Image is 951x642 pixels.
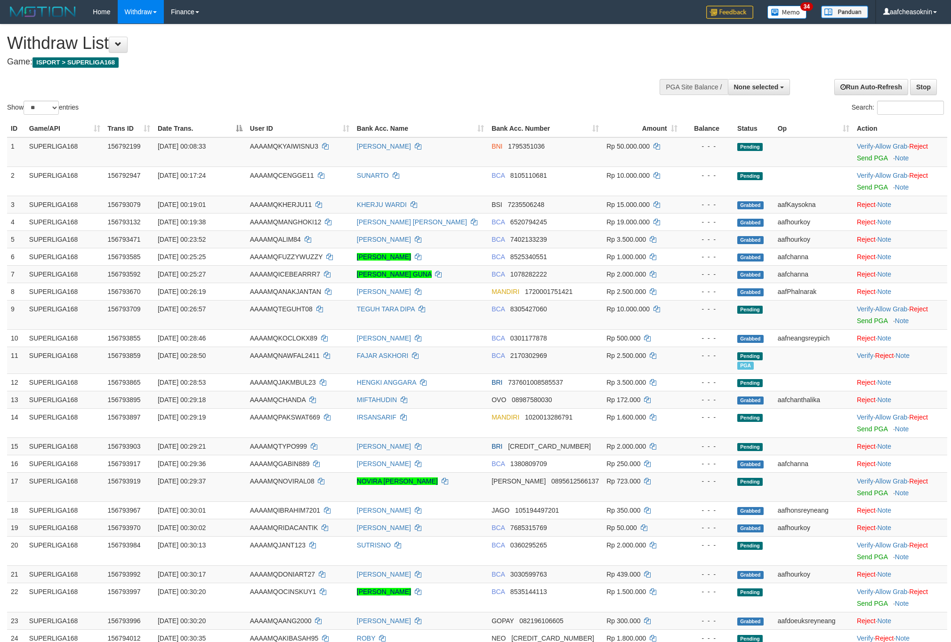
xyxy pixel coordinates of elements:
span: MANDIRI [492,288,519,295]
a: Reject [857,617,876,625]
td: 8 [7,283,25,300]
span: Copy 1078282222 to clipboard [510,270,547,278]
td: aafhourkoy [774,230,853,248]
span: Copy 7402133239 to clipboard [510,236,547,243]
td: SUPERLIGA168 [25,373,104,391]
span: 156793585 [108,253,141,261]
div: - - - [685,304,730,314]
span: [DATE] 00:25:27 [158,270,206,278]
td: SUPERLIGA168 [25,166,104,196]
a: Reject [857,270,876,278]
div: - - - [685,412,730,422]
a: Reject [857,396,876,404]
span: Pending [737,172,763,180]
span: 156793592 [108,270,141,278]
span: Rp 2.500.000 [606,288,646,295]
span: Grabbed [737,219,764,227]
span: AAAAMQKYAIWISNU3 [250,143,318,150]
a: Note [877,288,891,295]
span: Grabbed [737,236,764,244]
div: - - - [685,351,730,360]
span: [DATE] 00:28:53 [158,379,206,386]
span: Pending [737,306,763,314]
span: Pending [737,352,763,360]
th: Amount: activate to sort column ascending [603,120,681,137]
span: Pending [737,143,763,151]
a: Reject [857,507,876,514]
td: · [853,265,947,283]
span: BSI [492,201,502,208]
a: Note [895,553,909,561]
span: Pending [737,379,763,387]
span: Rp 10.000.000 [606,172,650,179]
a: Verify [857,172,873,179]
a: Note [877,396,891,404]
div: - - - [685,217,730,227]
a: Send PGA [857,489,887,497]
span: Copy 0301177878 to clipboard [510,334,547,342]
a: [PERSON_NAME] [357,617,411,625]
a: Verify [857,352,873,359]
span: BCA [492,172,505,179]
span: Rp 3.500.000 [606,379,646,386]
td: · · [853,166,947,196]
span: 156793903 [108,443,141,450]
span: Copy 2170302969 to clipboard [510,352,547,359]
span: 156793670 [108,288,141,295]
span: AAAAMQMANGHOKI12 [250,218,322,226]
td: · [853,230,947,248]
a: Reject [909,305,928,313]
a: [PERSON_NAME] [357,334,411,342]
h4: Game: [7,57,625,67]
th: Balance [681,120,733,137]
a: [PERSON_NAME] [PERSON_NAME] [357,218,467,226]
td: aafchanna [774,248,853,265]
th: Op: activate to sort column ascending [774,120,853,137]
a: Reject [909,588,928,595]
th: User ID: activate to sort column ascending [246,120,353,137]
th: ID [7,120,25,137]
a: Note [877,443,891,450]
span: [DATE] 00:25:25 [158,253,206,261]
span: Rp 1.600.000 [606,413,646,421]
td: 6 [7,248,25,265]
img: Feedback.jpg [706,6,753,19]
a: [PERSON_NAME] [357,288,411,295]
span: 156793709 [108,305,141,313]
td: 10 [7,329,25,347]
td: 2 [7,166,25,196]
a: KHERJU WARDI [357,201,407,208]
a: Note [877,571,891,578]
td: 5 [7,230,25,248]
a: Note [895,352,910,359]
td: SUPERLIGA168 [25,329,104,347]
span: [DATE] 00:29:19 [158,413,206,421]
a: SUNARTO [357,172,389,179]
a: [PERSON_NAME] [357,460,411,468]
a: Send PGA [857,425,887,433]
a: Note [877,507,891,514]
a: Note [895,425,909,433]
a: Note [895,183,909,191]
span: BRI [492,443,502,450]
td: 7 [7,265,25,283]
td: SUPERLIGA168 [25,437,104,455]
span: AAAAMQKOCLOKX89 [250,334,317,342]
span: AAAAMQTEGUHT08 [250,305,313,313]
span: [DATE] 00:29:21 [158,443,206,450]
span: Copy 1020013286791 to clipboard [525,413,572,421]
td: SUPERLIGA168 [25,391,104,408]
span: Rp 2.000.000 [606,270,646,278]
span: AAAAMQANAKJANTAN [250,288,321,295]
td: · · [853,137,947,167]
span: Rp 3.500.000 [606,236,646,243]
td: SUPERLIGA168 [25,213,104,230]
a: TEGUH TARA DIPA [357,305,415,313]
th: Action [853,120,947,137]
span: AAAAMQICEBEARRR7 [250,270,320,278]
td: 3 [7,196,25,213]
a: [PERSON_NAME] [357,571,411,578]
span: Copy 8305427060 to clipboard [510,305,547,313]
td: 4 [7,213,25,230]
span: Grabbed [737,396,764,404]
